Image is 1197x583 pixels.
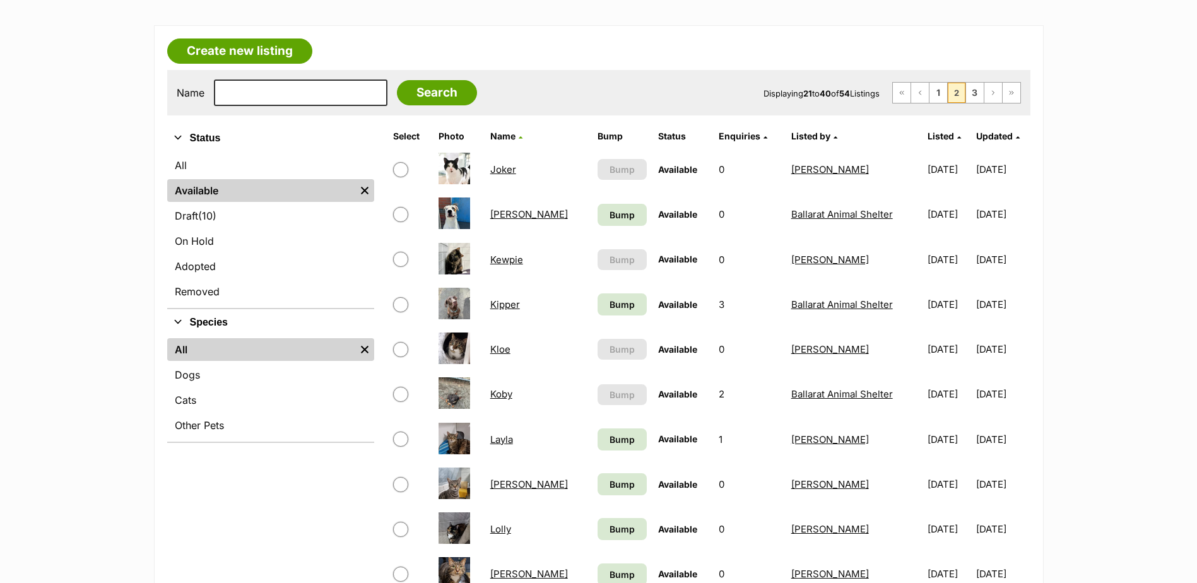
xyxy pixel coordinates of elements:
[610,388,635,401] span: Bump
[490,208,568,220] a: [PERSON_NAME]
[598,339,647,360] button: Bump
[167,154,374,177] a: All
[198,208,216,223] span: (10)
[658,209,697,220] span: Available
[653,126,712,146] th: Status
[658,299,697,310] span: Available
[658,433,697,444] span: Available
[490,298,520,310] a: Kipper
[610,208,635,221] span: Bump
[923,148,975,191] td: [DATE]
[923,283,975,326] td: [DATE]
[598,473,647,495] a: Bump
[929,83,947,103] a: Page 1
[397,80,477,105] input: Search
[714,372,784,416] td: 2
[433,126,484,146] th: Photo
[610,433,635,446] span: Bump
[388,126,432,146] th: Select
[976,238,1029,281] td: [DATE]
[714,283,784,326] td: 3
[714,238,784,281] td: 0
[593,126,652,146] th: Bump
[658,479,697,490] span: Available
[976,418,1029,461] td: [DATE]
[658,389,697,399] span: Available
[610,478,635,491] span: Bump
[658,254,697,264] span: Available
[658,164,697,175] span: Available
[719,131,760,141] span: translation missing: en.admin.listings.index.attributes.enquiries
[928,131,954,141] span: Listed
[923,418,975,461] td: [DATE]
[791,163,869,175] a: [PERSON_NAME]
[948,83,965,103] span: Page 2
[923,462,975,506] td: [DATE]
[658,524,697,534] span: Available
[976,131,1020,141] a: Updated
[714,192,784,236] td: 0
[791,523,869,535] a: [PERSON_NAME]
[610,568,635,581] span: Bump
[892,82,1021,103] nav: Pagination
[490,131,516,141] span: Name
[610,522,635,536] span: Bump
[911,83,929,103] a: Previous page
[167,179,355,202] a: Available
[976,131,1013,141] span: Updated
[714,507,784,551] td: 0
[714,418,784,461] td: 1
[598,518,647,540] a: Bump
[764,88,880,98] span: Displaying to of Listings
[839,88,850,98] strong: 54
[791,568,869,580] a: [PERSON_NAME]
[791,478,869,490] a: [PERSON_NAME]
[791,343,869,355] a: [PERSON_NAME]
[490,388,512,400] a: Koby
[791,131,837,141] a: Listed by
[976,462,1029,506] td: [DATE]
[598,249,647,270] button: Bump
[167,230,374,252] a: On Hold
[984,83,1002,103] a: Next page
[610,343,635,356] span: Bump
[598,204,647,226] a: Bump
[923,238,975,281] td: [DATE]
[167,338,355,361] a: All
[803,88,812,98] strong: 21
[791,298,893,310] a: Ballarat Animal Shelter
[976,283,1029,326] td: [DATE]
[610,253,635,266] span: Bump
[167,255,374,278] a: Adopted
[791,208,893,220] a: Ballarat Animal Shelter
[355,338,374,361] a: Remove filter
[167,336,374,442] div: Species
[598,384,647,405] button: Bump
[893,83,911,103] a: First page
[714,148,784,191] td: 0
[490,163,516,175] a: Joker
[167,414,374,437] a: Other Pets
[928,131,961,141] a: Listed
[355,179,374,202] a: Remove filter
[791,254,869,266] a: [PERSON_NAME]
[167,204,374,227] a: Draft
[976,327,1029,371] td: [DATE]
[923,192,975,236] td: [DATE]
[976,507,1029,551] td: [DATE]
[598,293,647,315] a: Bump
[490,433,513,445] a: Layla
[791,433,869,445] a: [PERSON_NAME]
[714,462,784,506] td: 0
[167,363,374,386] a: Dogs
[791,131,830,141] span: Listed by
[976,372,1029,416] td: [DATE]
[490,523,511,535] a: Lolly
[791,388,893,400] a: Ballarat Animal Shelter
[177,87,204,98] label: Name
[167,314,374,331] button: Species
[923,372,975,416] td: [DATE]
[658,344,697,355] span: Available
[923,507,975,551] td: [DATE]
[610,163,635,176] span: Bump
